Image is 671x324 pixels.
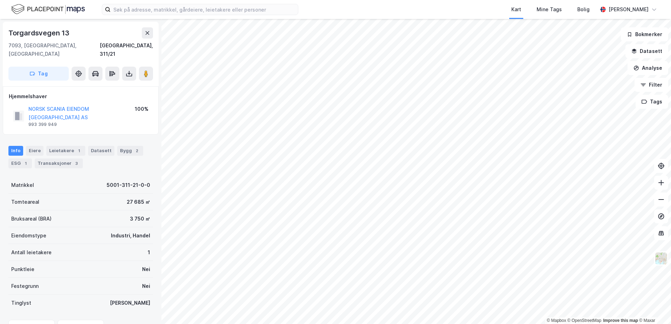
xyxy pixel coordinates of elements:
[11,282,39,290] div: Festegrunn
[537,5,562,14] div: Mine Tags
[133,147,140,154] div: 2
[11,231,46,240] div: Eiendomstype
[9,92,153,101] div: Hjemmelshaver
[11,248,52,257] div: Antall leietakere
[117,146,143,156] div: Bygg
[577,5,590,14] div: Bolig
[11,198,39,206] div: Tomteareal
[135,105,148,113] div: 100%
[111,4,298,15] input: Søk på adresse, matrikkel, gårdeiere, leietakere eller personer
[75,147,82,154] div: 1
[11,3,85,15] img: logo.f888ab2527a4732fd821a326f86c7f29.svg
[636,95,668,109] button: Tags
[111,231,150,240] div: Industri, Handel
[46,146,85,156] div: Leietakere
[11,215,52,223] div: Bruksareal (BRA)
[8,158,32,168] div: ESG
[142,265,150,274] div: Nei
[22,160,29,167] div: 1
[511,5,521,14] div: Kart
[627,61,668,75] button: Analyse
[625,44,668,58] button: Datasett
[142,282,150,290] div: Nei
[28,122,57,127] div: 993 399 949
[636,290,671,324] iframe: Chat Widget
[26,146,44,156] div: Eiere
[609,5,649,14] div: [PERSON_NAME]
[88,146,114,156] div: Datasett
[8,27,71,39] div: Torgardsvegen 13
[8,41,100,58] div: 7093, [GEOGRAPHIC_DATA], [GEOGRAPHIC_DATA]
[621,27,668,41] button: Bokmerker
[567,318,602,323] a: OpenStreetMap
[73,160,80,167] div: 3
[130,215,150,223] div: 3 750 ㎡
[100,41,153,58] div: [GEOGRAPHIC_DATA], 311/21
[35,158,83,168] div: Transaksjoner
[547,318,566,323] a: Mapbox
[8,146,23,156] div: Info
[11,181,34,189] div: Matrikkel
[148,248,150,257] div: 1
[11,265,34,274] div: Punktleie
[11,299,31,307] div: Tinglyst
[655,252,668,265] img: Z
[636,290,671,324] div: Kontrollprogram for chat
[635,78,668,92] button: Filter
[603,318,638,323] a: Improve this map
[127,198,150,206] div: 27 685 ㎡
[107,181,150,189] div: 5001-311-21-0-0
[8,67,69,81] button: Tag
[110,299,150,307] div: [PERSON_NAME]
